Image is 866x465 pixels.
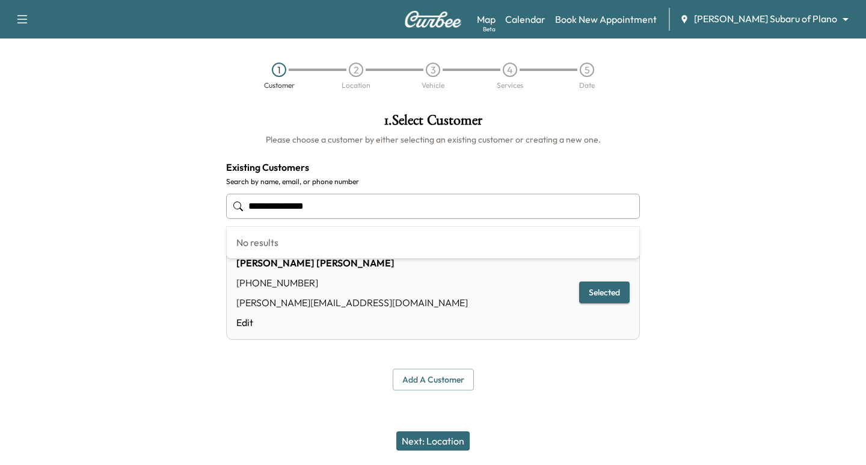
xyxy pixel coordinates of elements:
[694,12,837,26] span: [PERSON_NAME] Subaru of Plano
[579,282,630,304] button: Selected
[404,11,462,28] img: Curbee Logo
[580,63,594,77] div: 5
[393,369,474,391] button: Add a customer
[264,82,295,89] div: Customer
[497,82,523,89] div: Services
[342,82,370,89] div: Location
[236,256,468,270] div: [PERSON_NAME] [PERSON_NAME]
[236,315,468,330] a: Edit
[226,134,640,146] h6: Please choose a customer by either selecting an existing customer or creating a new one.
[226,177,640,186] label: Search by name, email, or phone number
[349,63,363,77] div: 2
[272,63,286,77] div: 1
[396,431,470,451] button: Next: Location
[505,12,545,26] a: Calendar
[477,12,496,26] a: MapBeta
[236,276,468,290] div: [PHONE_NUMBER]
[236,295,468,310] div: [PERSON_NAME][EMAIL_ADDRESS][DOMAIN_NAME]
[503,63,517,77] div: 4
[426,63,440,77] div: 3
[226,113,640,134] h1: 1 . Select Customer
[579,82,595,89] div: Date
[555,12,657,26] a: Book New Appointment
[226,160,640,174] h4: Existing Customers
[422,82,444,89] div: Vehicle
[483,25,496,34] div: Beta
[227,227,639,258] div: No results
